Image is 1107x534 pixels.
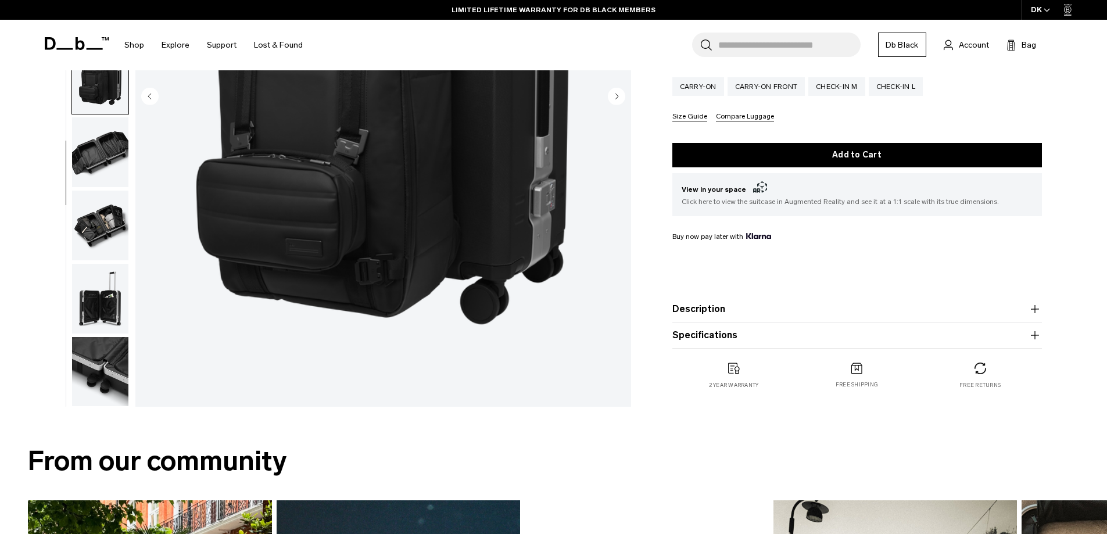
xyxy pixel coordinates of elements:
img: Ramverk Pro Check-in Luggage Medium Black Out [72,264,128,334]
p: Free shipping [836,381,878,389]
button: Ramverk Pro Check-in Luggage Medium Black Out [71,190,129,261]
button: Next slide [608,87,625,107]
nav: Main Navigation [116,20,311,70]
a: Check-in M [808,77,865,96]
a: Db Black [878,33,926,57]
span: Buy now pay later with [672,231,771,242]
h2: From our community [28,440,1079,482]
img: Ramverk Pro Check-in Luggage Medium Black Out [72,44,128,114]
a: Carry-on Front [728,77,805,96]
button: Previous slide [141,87,159,107]
button: Size Guide [672,113,707,121]
a: Shop [124,24,144,66]
legend: Size: [672,63,753,70]
a: Lost & Found [254,24,303,66]
span: Click here to view the suitcase in Augmented Reality and see it at a 1:1 scale with its true dime... [682,196,1033,207]
span: Bag [1022,39,1036,51]
a: Account [944,38,989,52]
a: LIMITED LIFETIME WARRANTY FOR DB BLACK MEMBERS [452,5,655,15]
a: Check-in L [869,77,923,96]
button: Specifications [672,328,1042,342]
p: 2 year warranty [709,381,759,389]
span: Account [959,39,989,51]
button: Ramverk Pro Check-in Luggage Medium Black Out [71,44,129,114]
img: Ramverk Pro Check-in Luggage Medium Black Out [72,337,128,407]
img: {"height" => 20, "alt" => "Klarna"} [746,233,771,239]
a: Support [207,24,237,66]
img: Ramverk Pro Check-in Luggage Medium Black Out [72,117,128,187]
button: Compare Luggage [716,113,774,121]
button: Ramverk Pro Check-in Luggage Medium Black Out [71,117,129,188]
p: Free returns [959,381,1001,389]
button: Ramverk Pro Check-in Luggage Medium Black Out [71,263,129,334]
button: View in your space Click here to view the suitcase in Augmented Reality and see it at a 1:1 scale... [672,173,1042,216]
span: View in your space [682,182,1033,196]
img: Ramverk Pro Check-in Luggage Medium Black Out [72,191,128,260]
a: Carry-on [672,77,724,96]
button: Ramverk Pro Check-in Luggage Medium Black Out [71,336,129,407]
button: Add to Cart [672,143,1042,167]
a: Explore [162,24,189,66]
button: Bag [1006,38,1036,52]
button: Description [672,302,1042,316]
